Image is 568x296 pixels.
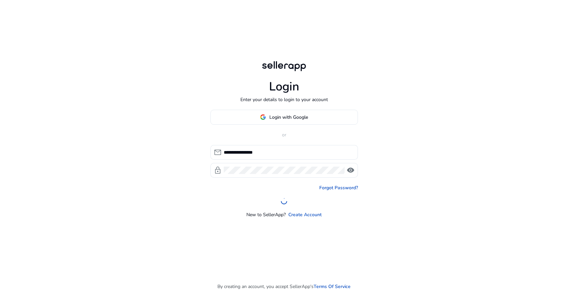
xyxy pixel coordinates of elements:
a: Forgot Password? [319,184,358,191]
span: mail [214,148,222,156]
a: Terms Of Service [314,283,351,290]
p: New to SellerApp? [246,211,286,218]
img: google-logo.svg [260,114,266,120]
span: lock [214,166,222,174]
a: Create Account [288,211,322,218]
p: or [210,131,358,138]
span: Login with Google [269,114,308,121]
span: visibility [347,166,355,174]
p: Enter your details to login to your account [240,96,328,103]
h1: Login [269,79,299,94]
button: Login with Google [210,110,358,125]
